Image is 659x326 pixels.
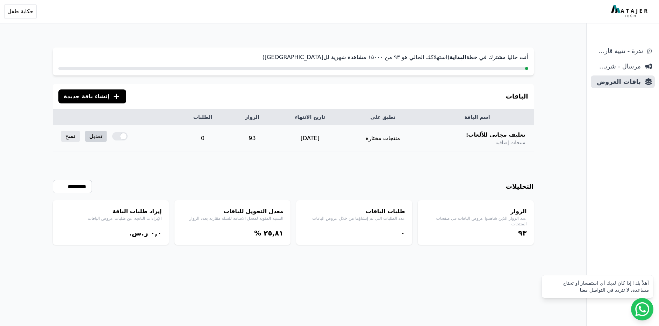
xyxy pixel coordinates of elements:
[303,216,405,221] p: عدد الطلبات التي تم إنشاؤها من خلال عروض الباقات
[594,46,643,56] span: ندرة - تنبية قارب علي النفاذ
[129,229,148,237] span: ر.س.
[85,131,107,142] a: تعديل
[64,92,110,101] span: إنشاء باقة جديدة
[229,109,275,125] th: الزوار
[60,216,162,221] p: الإيرادات الناتجة عن طلبات عروض الباقات
[275,125,345,152] td: [DATE]
[229,125,275,152] td: 93
[546,280,649,294] div: أهلاً بك! إذا كان لديك أي استفسار أو تحتاج مساعدة، لا تتردد في التواصل معنا
[303,228,405,238] div: ۰
[506,92,528,101] h3: الباقات
[425,228,527,238] div: ٩۳
[58,89,127,103] button: إنشاء باقة جديدة
[275,109,345,125] th: تاريخ الانتهاء
[4,4,37,19] button: حكاية طفل
[181,207,284,216] h4: معدل التحويل للباقات
[449,54,466,60] strong: البداية
[303,207,405,216] h4: طلبات الباقات
[58,53,528,61] p: أنت حاليا مشترك في خطة (استهلاكك الحالي هو ٩۳ من ١٥۰۰۰ مشاهدة شهرية لل[GEOGRAPHIC_DATA])
[7,7,34,16] span: حكاية طفل
[61,131,80,142] a: نسخ
[181,216,284,221] p: النسبة المئوية لمعدل الاضافة للسلة مقارنة بعدد الزوار
[466,131,525,139] span: تغليف مجاني للألعاب:
[254,229,261,237] span: %
[425,207,527,216] h4: الزوار
[176,125,229,152] td: 0
[421,109,534,125] th: اسم الباقة
[176,109,229,125] th: الطلبات
[264,229,283,237] bdi: ٢٥,٨١
[495,139,525,146] span: منتجات إضافية
[594,77,641,87] span: باقات العروض
[150,229,162,237] bdi: ۰,۰
[345,109,421,125] th: تطبق على
[611,5,649,18] img: MatajerTech Logo
[425,216,527,227] p: عدد الزوار الذين شاهدوا عروض الباقات في صفحات المنتجات
[345,125,421,152] td: منتجات مختارة
[60,207,162,216] h4: إيراد طلبات الباقة
[506,182,534,191] h3: التحليلات
[594,61,641,71] span: مرسال - شريط دعاية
